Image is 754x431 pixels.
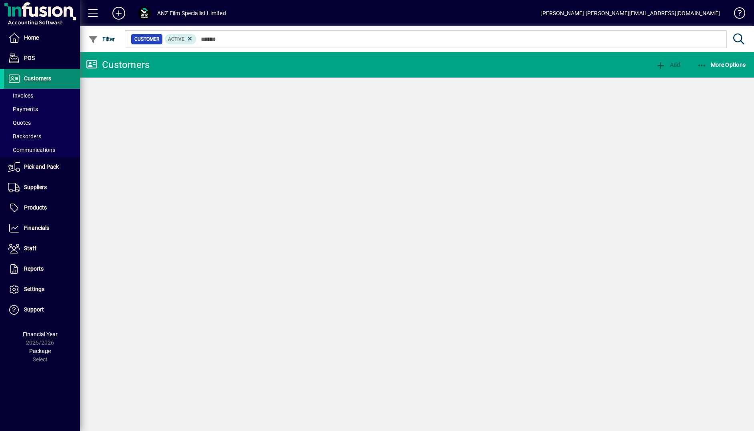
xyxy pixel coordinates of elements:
[132,6,157,20] button: Profile
[4,116,80,130] a: Quotes
[86,58,150,71] div: Customers
[24,204,47,211] span: Products
[134,35,159,43] span: Customer
[728,2,744,28] a: Knowledge Base
[23,331,58,337] span: Financial Year
[24,184,47,190] span: Suppliers
[24,286,44,292] span: Settings
[8,92,33,99] span: Invoices
[4,259,80,279] a: Reports
[4,239,80,259] a: Staff
[24,164,59,170] span: Pick and Pack
[24,34,39,41] span: Home
[24,265,44,272] span: Reports
[8,106,38,112] span: Payments
[4,48,80,68] a: POS
[24,245,36,251] span: Staff
[656,62,680,68] span: Add
[4,218,80,238] a: Financials
[29,348,51,354] span: Package
[8,133,41,140] span: Backorders
[4,130,80,143] a: Backorders
[695,58,748,72] button: More Options
[8,120,31,126] span: Quotes
[157,7,226,20] div: ANZ Film Specialist Limited
[540,7,720,20] div: [PERSON_NAME] [PERSON_NAME][EMAIL_ADDRESS][DOMAIN_NAME]
[4,102,80,116] a: Payments
[165,34,197,44] mat-chip: Activation Status: Active
[697,62,746,68] span: More Options
[24,75,51,82] span: Customers
[168,36,184,42] span: Active
[4,279,80,299] a: Settings
[4,28,80,48] a: Home
[4,89,80,102] a: Invoices
[24,225,49,231] span: Financials
[86,32,117,46] button: Filter
[24,55,35,61] span: POS
[4,178,80,198] a: Suppliers
[654,58,682,72] button: Add
[106,6,132,20] button: Add
[4,143,80,157] a: Communications
[4,300,80,320] a: Support
[4,198,80,218] a: Products
[24,306,44,313] span: Support
[8,147,55,153] span: Communications
[4,157,80,177] a: Pick and Pack
[88,36,115,42] span: Filter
